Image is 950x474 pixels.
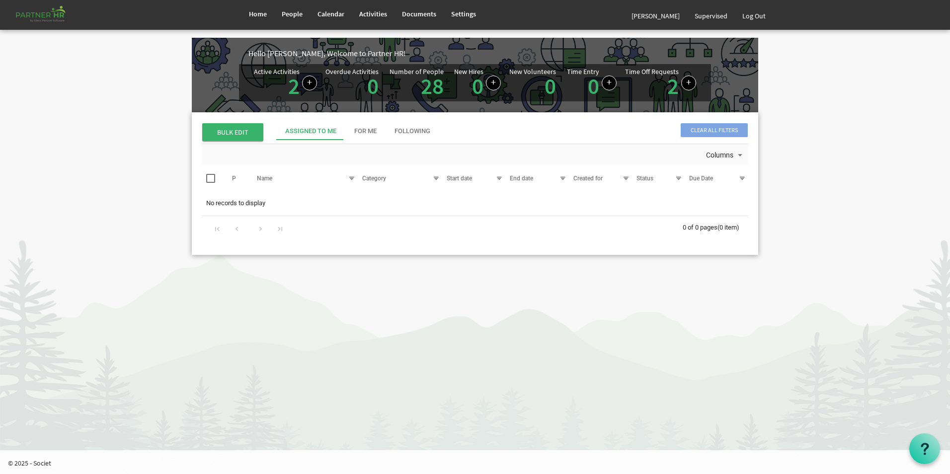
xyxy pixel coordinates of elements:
a: Supervised [687,2,735,30]
span: Clear all filters [681,123,748,137]
div: tab-header [276,122,823,140]
span: Activities [359,9,387,18]
span: Name [257,175,272,182]
div: Go to next page [254,221,267,235]
p: © 2025 - Societ [8,458,950,468]
div: Hello [PERSON_NAME], Welcome to Partner HR! [248,48,758,59]
div: New Hires [454,68,483,75]
span: People [282,9,303,18]
div: People hired in the last 7 days [454,68,501,97]
div: Total number of active people in Partner HR [390,68,446,97]
span: Category [362,175,386,182]
a: 28 [421,72,444,100]
span: Settings [451,9,476,18]
span: Created for [573,175,603,182]
span: Columns [705,149,734,161]
div: Time Off Requests [625,68,679,75]
div: Overdue Activities [325,68,379,75]
a: 2 [288,72,300,100]
a: 0 [472,72,483,100]
span: BULK EDIT [202,123,263,141]
a: 2 [667,72,679,100]
a: Log hours [602,76,617,90]
div: For Me [354,127,377,136]
span: End date [510,175,533,182]
div: Columns [704,144,747,165]
a: 0 [588,72,599,100]
span: Start date [447,175,472,182]
div: Following [395,127,430,136]
a: Create a new Activity [302,76,317,90]
a: [PERSON_NAME] [624,2,687,30]
div: Assigned To Me [285,127,336,136]
span: Home [249,9,267,18]
a: Create a new time off request [681,76,696,90]
span: Supervised [695,11,727,20]
span: Due Date [689,175,713,182]
div: New Volunteers [509,68,556,75]
div: Number of active Activities in Partner HR [254,68,317,97]
div: Go to last page [273,221,287,235]
div: Time Entry [567,68,599,75]
button: Columns [704,149,747,162]
span: Documents [402,9,436,18]
span: 0 of 0 pages [683,224,717,231]
a: Add new person to Partner HR [486,76,501,90]
div: Active Activities [254,68,300,75]
div: Number of active time off requests [625,68,696,97]
a: Log Out [735,2,773,30]
div: 0 of 0 pages (0 item) [683,216,748,237]
span: Calendar [317,9,344,18]
div: Number of Time Entries [567,68,617,97]
div: Number of People [390,68,444,75]
span: (0 item) [717,224,739,231]
a: 0 [367,72,379,100]
span: Status [636,175,653,182]
a: 0 [545,72,556,100]
div: Go to previous page [230,221,243,235]
td: No records to display [202,194,748,213]
div: Activities assigned to you for which the Due Date is passed [325,68,381,97]
div: Go to first page [211,221,224,235]
span: P [232,175,236,182]
div: Volunteer hired in the last 7 days [509,68,558,97]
